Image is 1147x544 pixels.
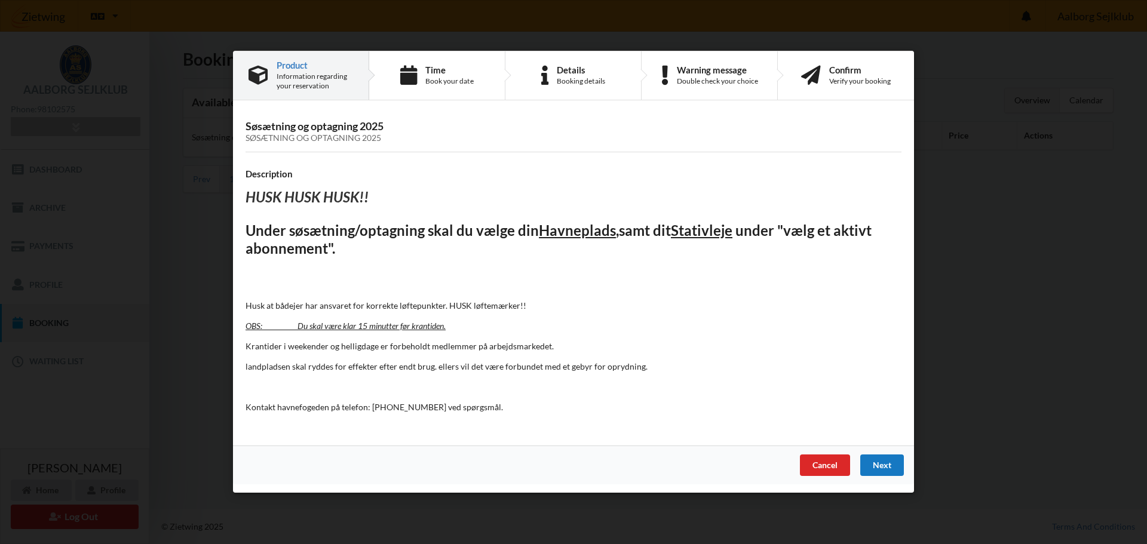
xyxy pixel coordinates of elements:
[277,72,353,91] div: Information regarding your reservation
[671,222,732,239] u: Stativleje
[425,76,474,86] div: Book your date
[860,455,904,477] div: Next
[539,222,616,239] u: Havneplads
[246,401,901,413] p: Kontakt havnefogeden på telefon: [PHONE_NUMBER] ved spørgsmål.
[246,321,446,331] u: OBS: Du skal være klar 15 minutter før krantiden.
[425,65,474,75] div: Time
[557,76,605,86] div: Booking details
[829,65,891,75] div: Confirm
[246,134,901,144] div: Søsætning og optagning 2025
[246,222,901,259] h2: Under søsætning/optagning skal du vælge din samt dit under "vælg et aktivt abonnement".
[829,76,891,86] div: Verify your booking
[246,340,901,352] p: Krantider i weekender og helligdage er forbeholdt medlemmer på arbejdsmarkedet.
[246,361,901,373] p: landpladsen skal ryddes for effekter efter endt brug. ellers vil det være forbundet med et gebyr ...
[677,76,758,86] div: Double check your choice
[277,60,353,70] div: Product
[616,222,619,239] u: ,
[246,168,901,180] h4: Description
[246,300,901,312] p: Husk at bådejer har ansvaret for korrekte løftepunkter. HUSK løftemærker!!
[557,65,605,75] div: Details
[800,455,850,477] div: Cancel
[246,189,369,206] i: HUSK HUSK HUSK!!
[246,119,901,143] h3: Søsætning og optagning 2025
[677,65,758,75] div: Warning message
